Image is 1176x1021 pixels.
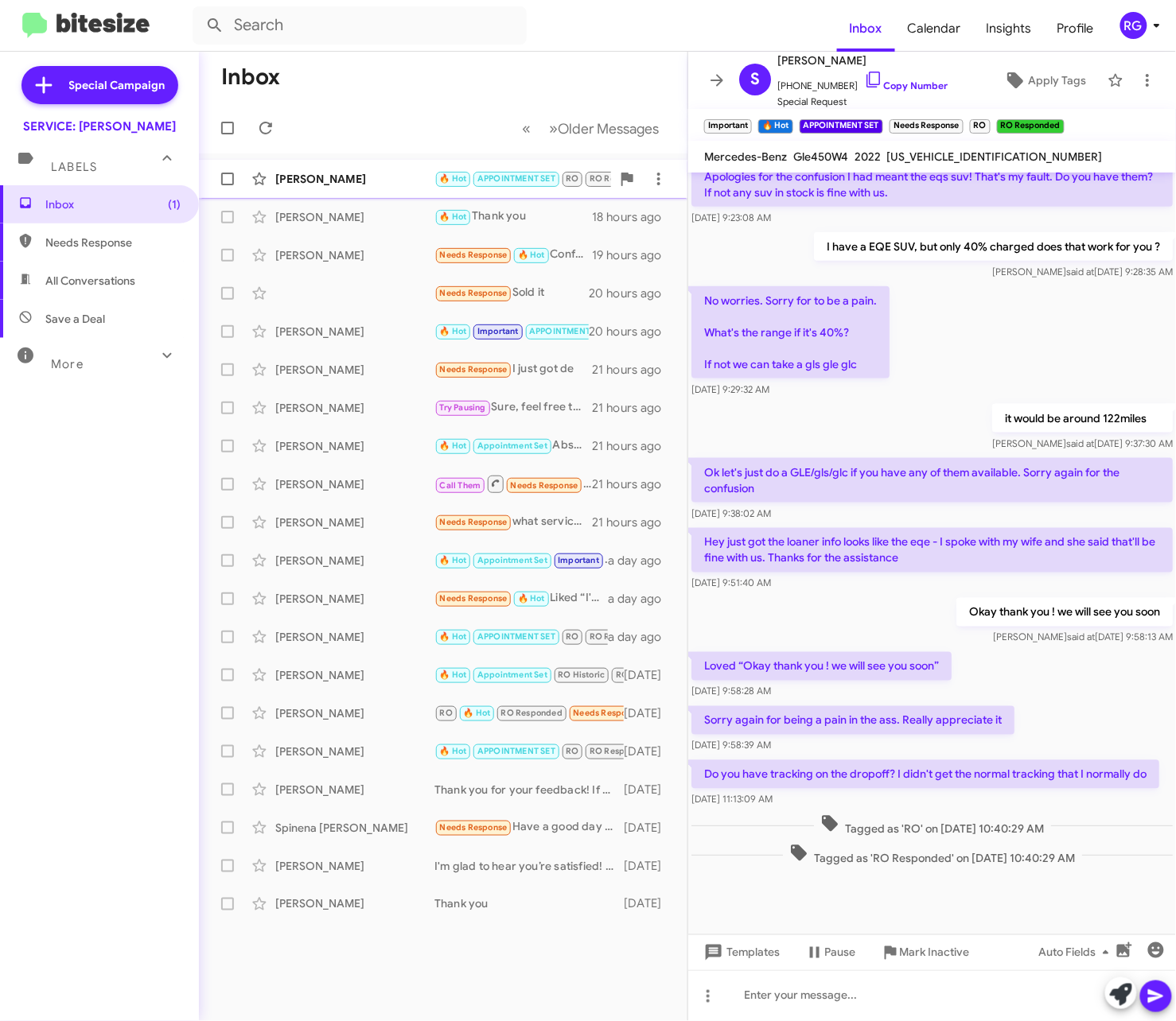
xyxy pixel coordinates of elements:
[501,708,563,718] span: RO Responded
[701,938,780,967] span: Templates
[434,589,608,608] div: Liked “I'm glad to hear that you were satisfied with the service and that your experience was pos...
[990,66,1100,95] button: Apply Tags
[275,324,434,340] div: [PERSON_NAME]
[974,6,1045,52] a: Insights
[275,400,434,416] div: [PERSON_NAME]
[434,284,589,302] div: Sold it
[434,513,592,531] div: what services do you have for EQ 450 Electric car??
[566,631,578,642] span: RO
[868,938,983,967] button: Mark Inactive
[434,666,624,684] div: You're welcome! Looking forward to seeing you on [DATE] 8 AM. Safe travels until then!
[1107,12,1158,39] button: RG
[434,208,592,226] div: Thank you
[440,250,508,260] span: Needs Response
[275,591,434,607] div: [PERSON_NAME]
[440,402,486,413] span: Try Pausing
[624,782,675,798] div: [DATE]
[592,438,675,454] div: 21 hours ago
[275,247,434,263] div: [PERSON_NAME]
[1045,6,1107,52] a: Profile
[45,235,181,250] span: Needs Response
[566,173,578,184] span: RO
[434,704,624,722] div: Got it. What kind of tires are they?
[691,507,771,519] span: [DATE] 9:38:02 AM
[1066,437,1094,449] span: said at
[750,67,760,92] span: S
[887,149,1103,164] span: [US_VEHICLE_IDENTIFICATION_NUMBER]
[624,896,675,912] div: [DATE]
[704,119,752,134] small: Important
[69,77,165,93] span: Special Campaign
[434,322,589,340] div: Thank you!
[434,896,624,912] div: Thank you
[758,119,792,134] small: 🔥 Hot
[440,212,467,222] span: 🔥 Hot
[45,196,181,212] span: Inbox
[624,705,675,721] div: [DATE]
[529,326,607,336] span: APPOINTMENT SET
[434,169,611,188] div: Is this offer still available. We need a change
[608,591,675,607] div: a day ago
[45,273,135,289] span: All Conversations
[691,383,769,395] span: [DATE] 9:29:32 AM
[837,6,895,52] span: Inbox
[1039,938,1116,967] span: Auto Fields
[434,474,592,494] div: Inbound Call
[992,266,1173,278] span: [PERSON_NAME] [DATE] 9:28:35 AM
[51,160,97,174] span: Labels
[777,51,948,70] span: [PERSON_NAME]
[434,398,592,417] div: Sure, feel free to reach out anytime when you're ready to schedule your service. We're here to help!
[21,66,178,104] a: Special Campaign
[275,476,434,492] div: [PERSON_NAME]
[691,706,1014,735] p: Sorry again for being a pain in the ass. Really appreciate it
[275,362,434,378] div: [PERSON_NAME]
[440,173,467,184] span: 🔥 Hot
[477,631,555,642] span: APPOINTMENT SET
[168,196,181,212] span: (1)
[993,631,1173,643] span: [PERSON_NAME] [DATE] 9:58:13 AM
[275,438,434,454] div: [PERSON_NAME]
[513,112,668,145] nav: Page navigation example
[1066,266,1094,278] span: said at
[434,858,624,874] div: I'm glad to hear you’re satisfied! If you need any future maintenance or repairs, feel free to re...
[590,631,651,642] span: RO Responded
[1120,12,1147,39] div: RG
[592,209,675,225] div: 18 hours ago
[691,528,1173,573] p: Hey just got the loaner info looks like the eqe - I spoke with my wife and she said that'll be fi...
[440,480,481,491] span: Call Them
[890,119,963,134] small: Needs Response
[592,476,675,492] div: 21 hours ago
[511,480,578,491] span: Needs Response
[895,6,974,52] span: Calendar
[193,6,527,45] input: Search
[275,171,434,187] div: [PERSON_NAME]
[792,938,868,967] button: Pause
[275,858,434,874] div: [PERSON_NAME]
[574,708,641,718] span: Needs Response
[512,112,540,145] button: Previous
[275,553,434,569] div: [PERSON_NAME]
[783,844,1082,867] span: Tagged as 'RO Responded' on [DATE] 10:40:29 AM
[691,685,771,697] span: [DATE] 9:58:28 AM
[691,740,771,751] span: [DATE] 9:58:39 AM
[434,818,624,837] div: Have a good day Sir !
[704,149,787,164] span: Mercedes-Benz
[558,120,659,138] span: Older Messages
[434,360,592,379] div: I just got de
[691,794,773,806] span: [DATE] 11:13:09 AM
[814,232,1173,261] p: I have a EQE SUV, but only 40% charged does that work for you ?
[539,112,668,145] button: Next
[589,285,675,301] div: 20 hours ago
[434,551,608,569] div: You're welcome! I've rescheduled your appointment for next week at 9:00 AM. If you need further a...
[590,746,651,756] span: RO Responded
[522,118,531,138] span: «
[608,553,675,569] div: a day ago
[440,326,467,336] span: 🔥 Hot
[434,627,608,646] div: Le gustó “You're welcome! If you need any more assistance or want to schedule future services, ju...
[440,441,467,451] span: 🔥 Hot
[566,746,578,756] span: RO
[440,517,508,527] span: Needs Response
[814,814,1051,837] span: Tagged as 'RO' on [DATE] 10:40:29 AM
[691,212,771,223] span: [DATE] 9:23:08 AM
